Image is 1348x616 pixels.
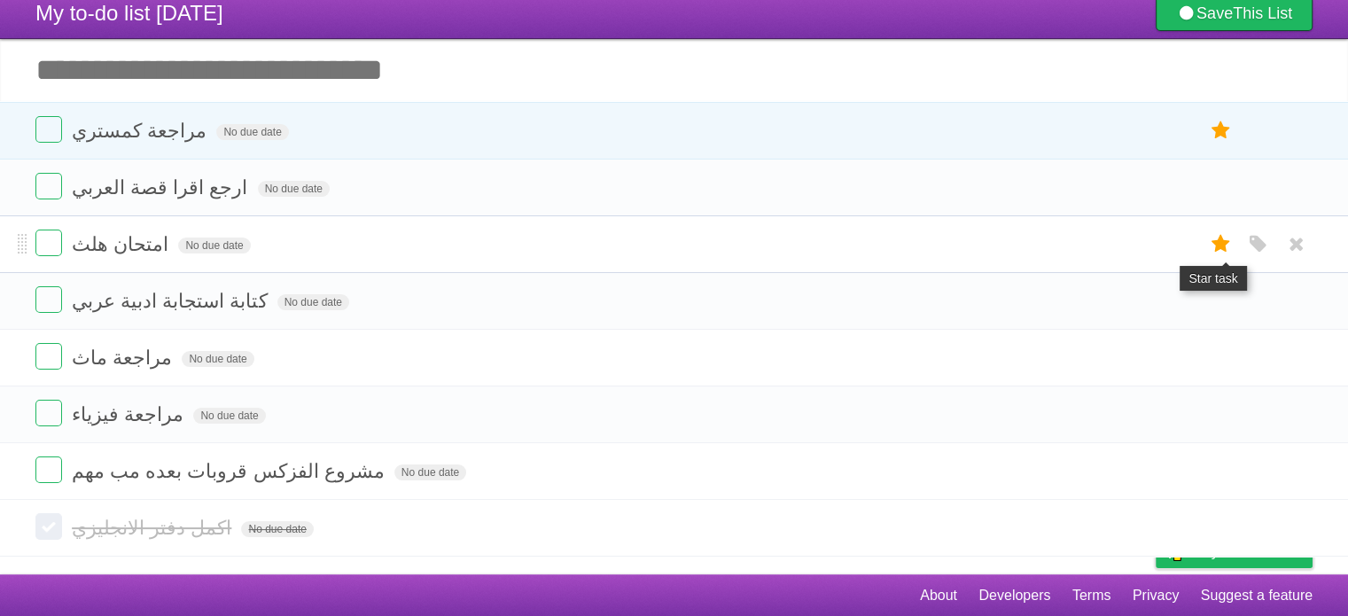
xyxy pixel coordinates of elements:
[35,400,62,426] label: Done
[193,408,265,424] span: No due date
[1133,579,1179,612] a: Privacy
[1193,536,1304,567] span: Buy me a coffee
[216,124,288,140] span: No due date
[35,1,223,25] span: My to-do list [DATE]
[72,517,236,539] span: اكمل دفتر الانجليزي
[72,460,389,482] span: مشروع الفزكس قروبات بعده مب مهم
[1204,116,1238,145] label: Star task
[35,173,62,199] label: Done
[1201,579,1313,612] a: Suggest a feature
[35,456,62,483] label: Done
[277,294,349,310] span: No due date
[1233,4,1292,22] b: This List
[35,513,62,540] label: Done
[920,579,957,612] a: About
[394,464,466,480] span: No due date
[72,403,188,425] span: مراجعة فيزياء
[35,230,62,256] label: Done
[35,286,62,313] label: Done
[72,233,173,255] span: امتحان هلث
[72,176,252,199] span: ارجع اقرا قصة العربي
[72,290,271,312] span: كتابة استجابة ادبية عربي
[258,181,330,197] span: No due date
[1072,579,1111,612] a: Terms
[72,120,211,142] span: مراجعة كمستري
[241,521,313,537] span: No due date
[1204,230,1238,259] label: Star task
[178,238,250,253] span: No due date
[35,343,62,370] label: Done
[182,351,253,367] span: No due date
[978,579,1050,612] a: Developers
[72,347,176,369] span: مراجعة ماث
[35,116,62,143] label: Done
